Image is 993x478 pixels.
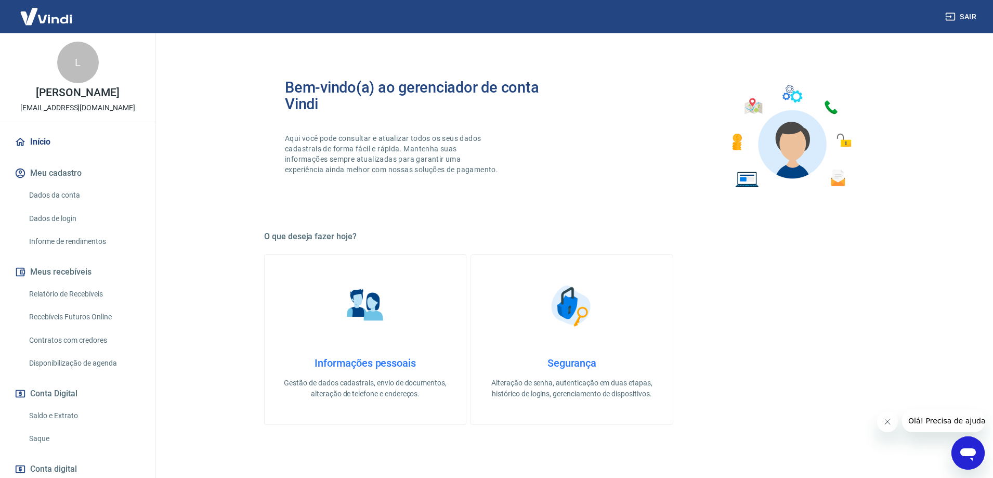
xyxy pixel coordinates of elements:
a: Informações pessoaisInformações pessoaisGestão de dados cadastrais, envio de documentos, alteraçã... [264,254,466,425]
img: Segurança [546,280,598,332]
a: Contratos com credores [25,330,143,351]
button: Sair [943,7,981,27]
img: Vindi [12,1,80,32]
p: Alteração de senha, autenticação em duas etapas, histórico de logins, gerenciamento de dispositivos. [488,378,656,399]
a: Relatório de Recebíveis [25,283,143,305]
button: Meus recebíveis [12,261,143,283]
button: Meu cadastro [12,162,143,185]
a: Disponibilização de agenda [25,353,143,374]
a: Informe de rendimentos [25,231,143,252]
span: Olá! Precisa de ajuda? [6,7,87,16]
h5: O que deseja fazer hoje? [264,231,880,242]
a: Início [12,131,143,153]
p: [EMAIL_ADDRESS][DOMAIN_NAME] [20,102,135,113]
a: Recebíveis Futuros Online [25,306,143,328]
h4: Segurança [488,357,656,369]
a: SegurançaSegurançaAlteração de senha, autenticação em duas etapas, histórico de logins, gerenciam... [471,254,673,425]
iframe: Botão para abrir a janela de mensagens [951,436,985,470]
a: Saldo e Extrato [25,405,143,427]
a: Dados da conta [25,185,143,206]
a: Saque [25,428,143,449]
span: Conta digital [30,462,77,476]
iframe: Mensagem da empresa [902,409,985,432]
h4: Informações pessoais [281,357,449,369]
img: Informações pessoais [339,280,391,332]
h2: Bem-vindo(a) ao gerenciador de conta Vindi [285,79,572,112]
p: Aqui você pode consultar e atualizar todos os seus dados cadastrais de forma fácil e rápida. Mant... [285,133,500,175]
button: Conta Digital [12,382,143,405]
img: Imagem de um avatar masculino com diversos icones exemplificando as funcionalidades do gerenciado... [723,79,859,194]
p: [PERSON_NAME] [36,87,119,98]
a: Dados de login [25,208,143,229]
div: L [57,42,99,83]
iframe: Fechar mensagem [877,411,898,432]
p: Gestão de dados cadastrais, envio de documentos, alteração de telefone e endereços. [281,378,449,399]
